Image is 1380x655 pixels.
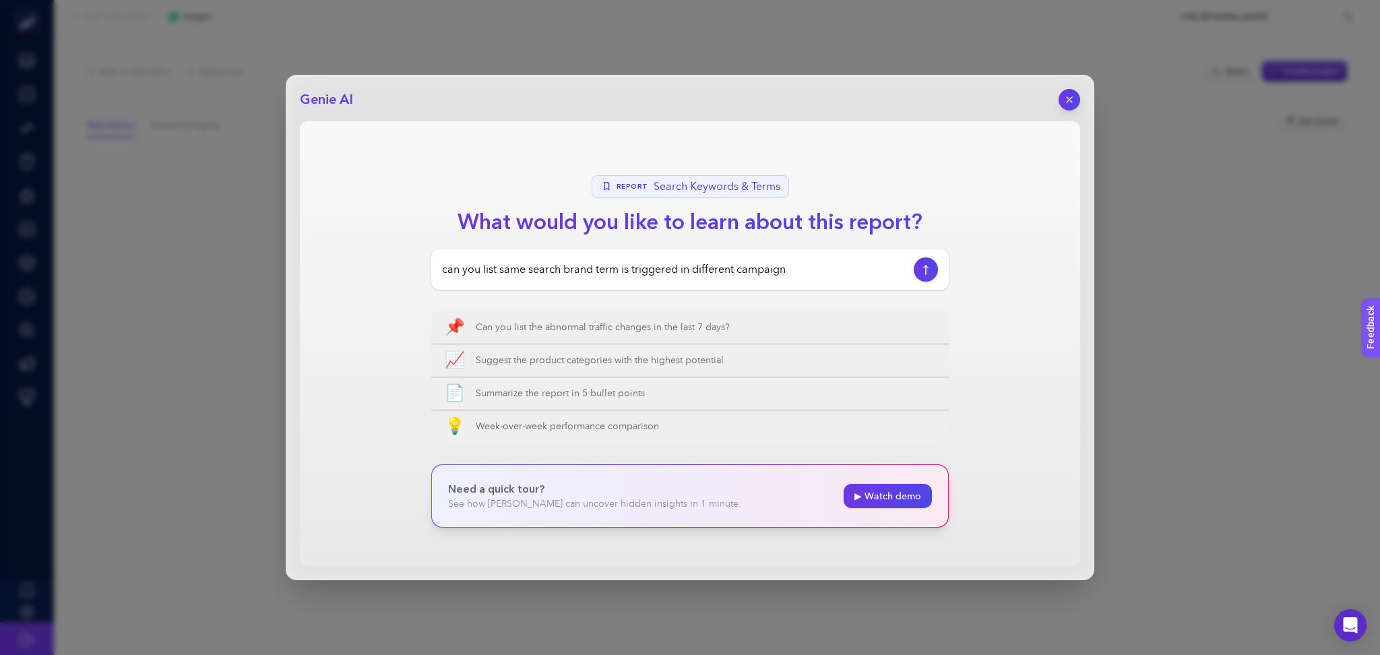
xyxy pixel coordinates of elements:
[476,321,935,334] span: Can you list the abnormal traffic changes in the last 7 days?
[844,484,932,508] a: ▶ Watch demo
[442,261,908,278] input: Ask Genie anything...
[654,179,780,195] span: Search Keywords & Terms
[431,311,949,344] button: 📌Can you list the abnormal traffic changes in the last 7 days?
[445,385,465,402] span: 📄
[431,377,949,410] button: 📄Summarize the report in 5 bullet points
[476,420,935,433] span: Week-over-week performance comparison
[476,387,935,400] span: Summarize the report in 5 bullet points
[431,344,949,377] button: 📈Suggest the product categories with the highest potential
[300,90,353,109] h2: Genie AI
[617,182,648,192] span: Report
[445,418,465,435] span: 💡
[476,354,935,367] span: Suggest the product categories with the highest potential
[448,497,741,511] p: See how [PERSON_NAME] can uncover hidden insights in 1 minute.
[447,206,933,239] h1: What would you like to learn about this report?
[448,481,741,497] p: Need a quick tour?
[445,319,465,336] span: 📌
[445,352,465,369] span: 📈
[431,410,949,443] button: 💡Week-over-week performance comparison
[8,4,51,15] span: Feedback
[1334,609,1367,642] div: Open Intercom Messenger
